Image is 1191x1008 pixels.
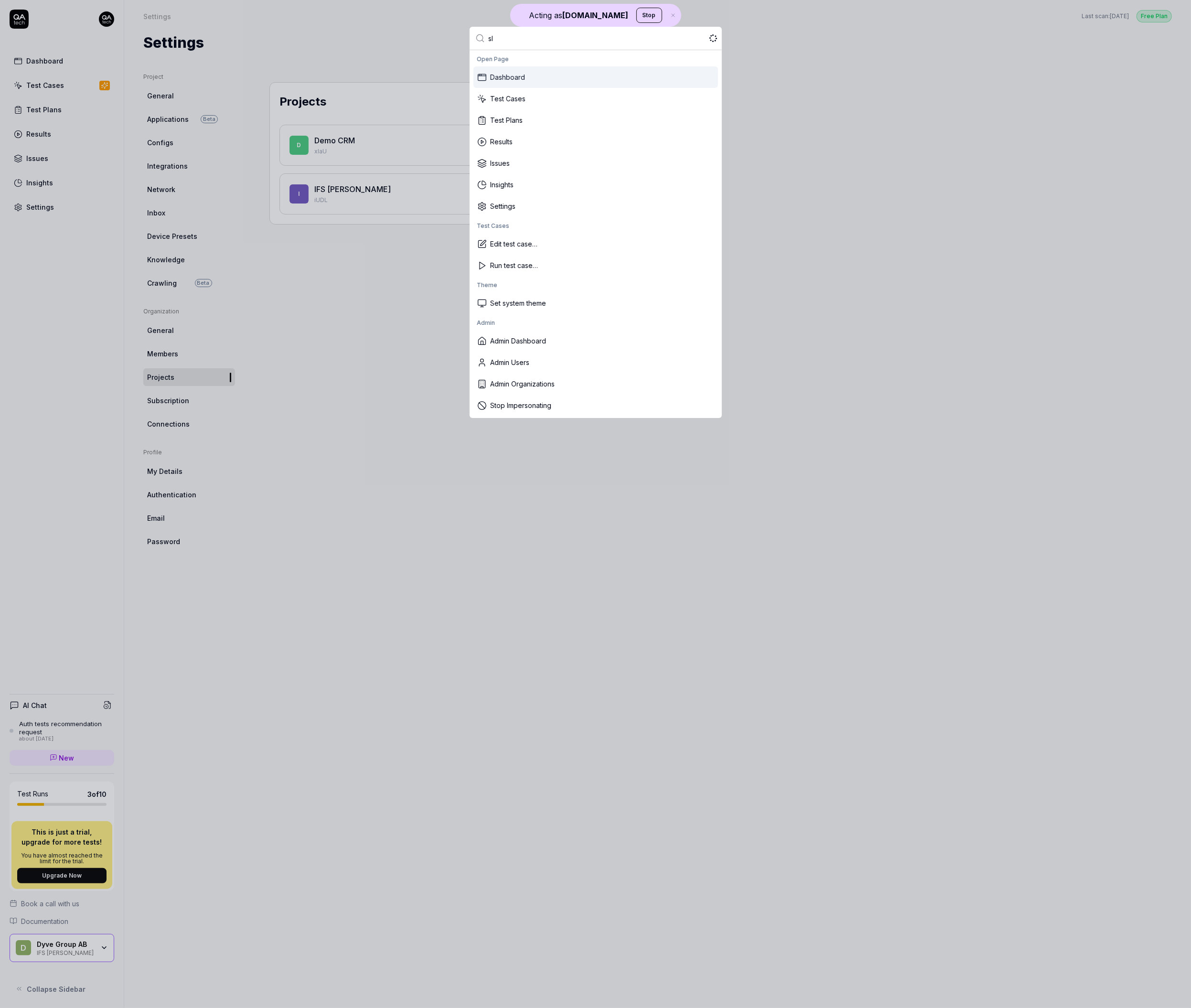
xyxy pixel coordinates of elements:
button: Stop [636,8,662,23]
div: Admin [473,316,718,330]
div: Theme [473,278,718,292]
div: Run test case… [473,255,718,276]
div: Insights [473,174,718,195]
div: Open Page [473,52,718,66]
div: Dashboard [473,66,718,88]
input: Type a command or search... [489,27,716,50]
div: Test Cases [473,88,718,109]
div: Admin Users [473,352,718,373]
div: Edit test case… [473,233,718,255]
div: Settings [473,195,718,217]
div: Admin Dashboard [473,330,718,352]
div: Test Plans [473,109,718,131]
div: Set system theme [473,292,718,314]
div: Admin Organizations [473,373,718,395]
div: Test Cases [473,219,718,233]
div: Issues [473,152,718,174]
div: Stop Impersonating [473,395,718,416]
div: Suggestions [470,50,722,418]
div: Results [473,131,718,152]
